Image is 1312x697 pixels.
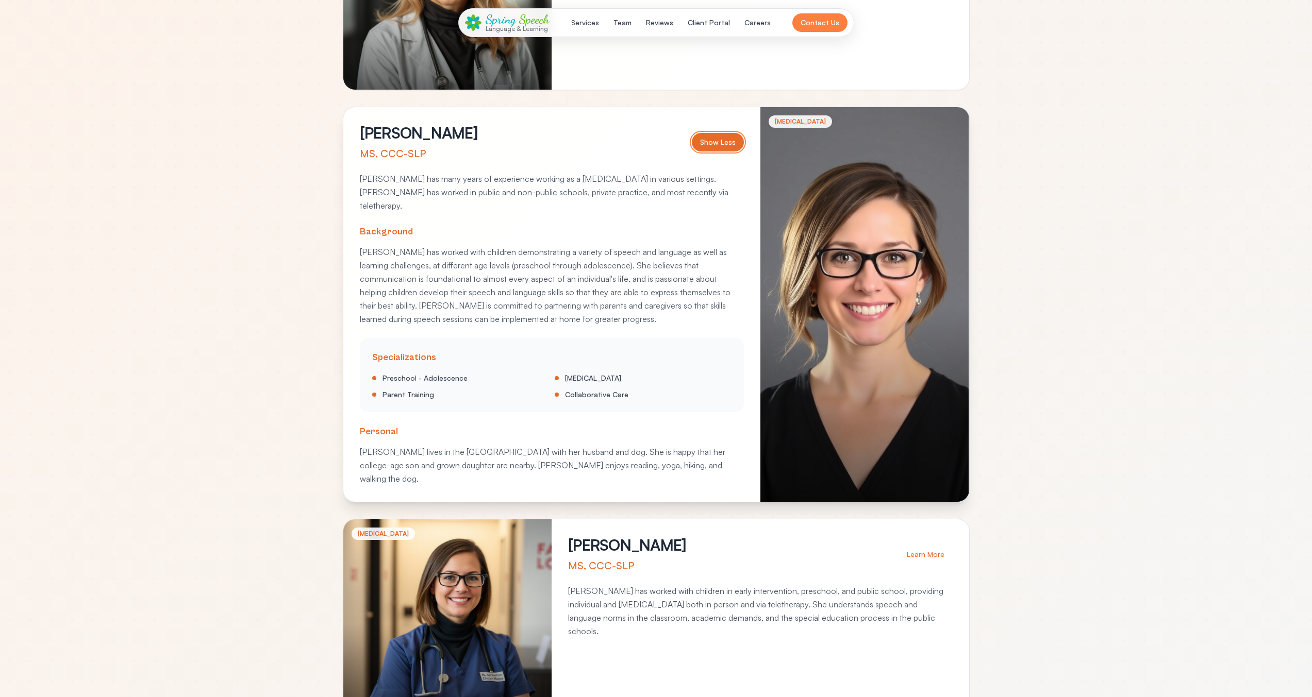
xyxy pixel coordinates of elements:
[360,447,725,484] span: [PERSON_NAME] lives in the [GEOGRAPHIC_DATA] with her husband and dog. She is happy that her coll...
[792,13,848,32] button: Contact Us
[692,133,744,151] button: Show Less
[360,146,478,161] div: MS, CCC-SLP
[568,558,686,573] div: MS, CCC-SLP
[383,389,434,400] span: Parent Training
[738,13,777,32] button: Careers
[899,545,953,564] button: Learn More
[383,373,468,383] span: Preschool - Adolescence
[360,424,744,439] h4: Personal
[360,124,478,142] h3: [PERSON_NAME]
[607,13,638,32] button: Team
[372,350,732,365] h4: Specializations
[565,389,628,400] span: Collaborative Care
[568,584,952,638] p: [PERSON_NAME] has worked with children in early intervention, preschool, and public school, provi...
[565,373,621,383] span: [MEDICAL_DATA]
[568,536,686,554] h3: [PERSON_NAME]
[640,13,679,32] button: Reviews
[519,12,550,27] span: Speech
[682,13,736,32] button: Client Portal
[352,528,415,540] div: [MEDICAL_DATA]
[486,25,550,32] div: Language & Learning
[360,225,744,239] h4: Background
[565,13,605,32] button: Services
[769,115,832,128] div: [MEDICAL_DATA]
[360,172,744,212] p: [PERSON_NAME] has many years of experience working as a [MEDICAL_DATA] in various settings. [PERS...
[486,12,516,27] span: Spring
[360,245,744,326] p: [PERSON_NAME] has worked with children demonstrating a variety of speech and language as well as ...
